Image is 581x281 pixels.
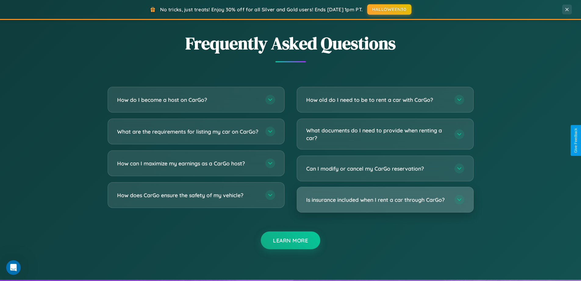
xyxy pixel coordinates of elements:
[367,4,411,15] button: HALLOWEEN30
[117,96,259,104] h3: How do I become a host on CarGo?
[117,160,259,167] h3: How can I maximize my earnings as a CarGo host?
[261,231,320,249] button: Learn More
[108,31,474,55] h2: Frequently Asked Questions
[306,127,448,142] h3: What documents do I need to provide when renting a car?
[306,96,448,104] h3: How old do I need to be to rent a car with CarGo?
[6,260,21,275] iframe: Intercom live chat
[574,128,578,153] div: Give Feedback
[117,191,259,199] h3: How does CarGo ensure the safety of my vehicle?
[160,6,363,13] span: No tricks, just treats! Enjoy 30% off for all Silver and Gold users! Ends [DATE] 1pm PT.
[117,128,259,135] h3: What are the requirements for listing my car on CarGo?
[306,196,448,204] h3: Is insurance included when I rent a car through CarGo?
[306,165,448,172] h3: Can I modify or cancel my CarGo reservation?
